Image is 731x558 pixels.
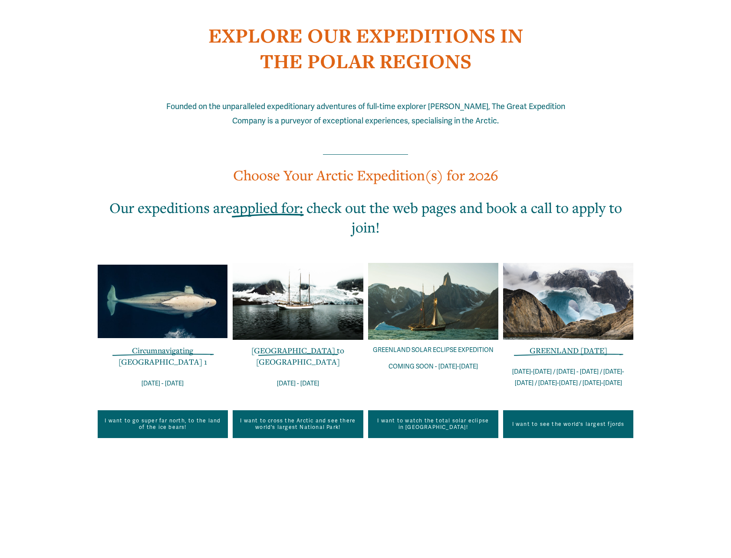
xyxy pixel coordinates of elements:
a: [GEOGRAPHIC_DATA] to [GEOGRAPHIC_DATA] [251,345,344,367]
span: applied for [233,198,300,217]
a: I want to watch the total solar eclipse in [GEOGRAPHIC_DATA]! [368,410,498,438]
p: GREENLAND SOLAR ECLIPSE EXPEDITION [368,345,498,356]
span: Founded on the unparalleled expeditionary adventures of full-time explorer [PERSON_NAME], The Gre... [166,102,567,125]
h2: Our expeditions are : check out the web pages and book a call to apply to join! [98,198,634,237]
strong: EXPLORE OUR EXPEDITIONS IN THE POLAR REGIONS [208,22,528,74]
span: GREENLAND [DATE] [530,345,607,355]
p: [DATE]-[DATE] / [DATE] - [DATE] / [DATE]-[DATE] / [DATE]-[DATE] / [DATE]-[DATE] [503,366,633,389]
p: [DATE] - [DATE] [98,378,228,389]
p: COMING SOON - [DATE]-[DATE] [368,361,498,372]
a: I want to cross the Arctic and see there world's largest National Park! [233,410,363,438]
span: Choose Your Arctic Expedition(s) for 2026 [233,166,498,184]
a: I want to see the world's largest fjords [503,410,633,438]
a: Circumnavigating [GEOGRAPHIC_DATA] 1 [119,345,207,367]
p: [DATE] - [DATE] [233,378,363,389]
a: I want to go super far north, to the land of the ice bears! [98,410,228,438]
